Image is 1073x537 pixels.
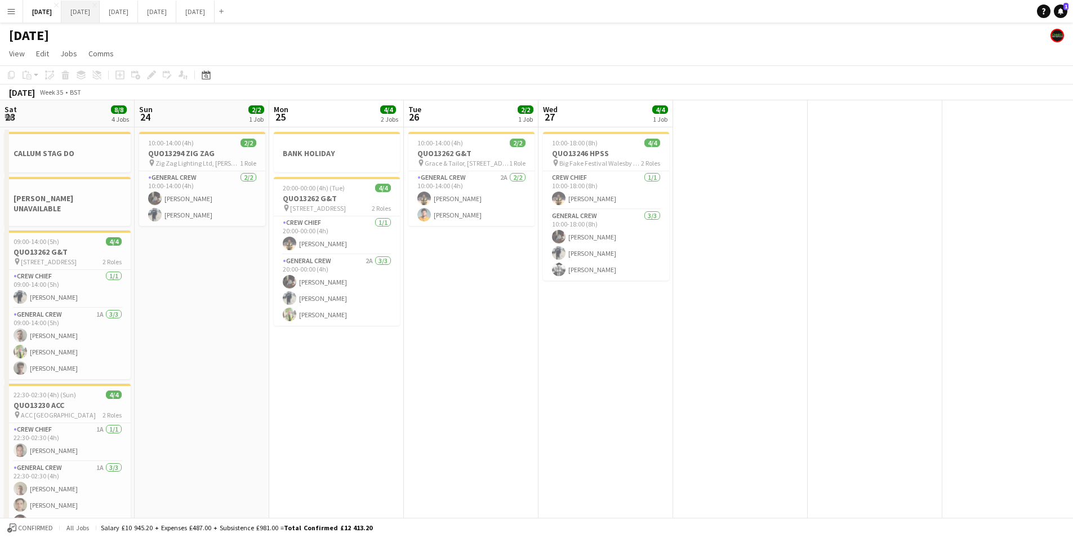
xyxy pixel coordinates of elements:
[274,177,400,326] app-job-card: 20:00-00:00 (4h) (Tue)4/4QUO13262 G&T [STREET_ADDRESS]2 RolesCrew Chief1/120:00-00:00 (4h)[PERSON...
[653,115,667,123] div: 1 Job
[3,110,17,123] span: 23
[248,105,264,114] span: 2/2
[241,139,256,147] span: 2/2
[106,390,122,399] span: 4/4
[1050,29,1064,42] app-user-avatar: KONNECT HQ
[21,411,96,419] span: ACC [GEOGRAPHIC_DATA]
[272,110,288,123] span: 25
[510,139,526,147] span: 2/2
[407,110,421,123] span: 26
[106,237,122,246] span: 4/4
[88,48,114,59] span: Comms
[37,88,65,96] span: Week 35
[112,115,129,123] div: 4 Jobs
[290,204,346,212] span: [STREET_ADDRESS]
[1063,3,1068,10] span: 1
[543,171,669,210] app-card-role: Crew Chief1/110:00-18:00 (8h)[PERSON_NAME]
[240,159,256,167] span: 1 Role
[36,48,49,59] span: Edit
[5,230,131,379] app-job-card: 09:00-14:00 (5h)4/4QUO13262 G&T [STREET_ADDRESS]2 RolesCrew Chief1/109:00-14:00 (5h)[PERSON_NAME]...
[518,115,533,123] div: 1 Job
[380,105,396,114] span: 4/4
[408,148,535,158] h3: QUO13262 G&T
[283,184,345,192] span: 20:00-00:00 (4h) (Tue)
[543,132,669,281] app-job-card: 10:00-18:00 (8h)4/4QUO13246 HPSS Big Fake Festival Walesby [STREET_ADDRESS]2 RolesCrew Chief1/110...
[552,139,598,147] span: 10:00-18:00 (8h)
[176,1,215,23] button: [DATE]
[644,139,660,147] span: 4/4
[284,523,372,532] span: Total Confirmed £12 413.20
[23,1,61,23] button: [DATE]
[139,132,265,226] app-job-card: 10:00-14:00 (4h)2/2QUO13294 ZIG ZAG Zig Zag Lighting Ltd, [PERSON_NAME][STREET_ADDRESS][PERSON_NA...
[543,148,669,158] h3: QUO13246 HPSS
[425,159,509,167] span: Grace & Tailor, [STREET_ADDRESS]
[274,216,400,255] app-card-role: Crew Chief1/120:00-00:00 (4h)[PERSON_NAME]
[1054,5,1067,18] a: 1
[543,104,558,114] span: Wed
[70,88,81,96] div: BST
[84,46,118,61] a: Comms
[56,46,82,61] a: Jobs
[559,159,641,167] span: Big Fake Festival Walesby [STREET_ADDRESS]
[61,1,100,23] button: [DATE]
[60,48,77,59] span: Jobs
[100,1,138,23] button: [DATE]
[139,171,265,226] app-card-role: General Crew2/210:00-14:00 (4h)[PERSON_NAME][PERSON_NAME]
[372,204,391,212] span: 2 Roles
[6,522,55,534] button: Confirmed
[138,1,176,23] button: [DATE]
[155,159,240,167] span: Zig Zag Lighting Ltd, [PERSON_NAME][STREET_ADDRESS][PERSON_NAME]
[9,27,49,44] h1: [DATE]
[5,400,131,410] h3: QUO13230 ACC
[9,87,35,98] div: [DATE]
[274,104,288,114] span: Mon
[5,461,131,532] app-card-role: General Crew1A3/322:30-02:30 (4h)[PERSON_NAME][PERSON_NAME][PERSON_NAME]
[408,132,535,226] app-job-card: 10:00-14:00 (4h)2/2QUO13262 G&T Grace & Tailor, [STREET_ADDRESS]1 RoleGeneral Crew2A2/210:00-14:0...
[5,148,131,158] h3: CALLUM STAG DO
[5,193,131,214] h3: [PERSON_NAME] UNAVAILABLE
[509,159,526,167] span: 1 Role
[103,258,122,266] span: 2 Roles
[5,132,131,172] app-job-card: CALLUM STAG DO
[518,105,533,114] span: 2/2
[101,523,372,532] div: Salary £10 945.20 + Expenses £487.00 + Subsistence £981.00 =
[274,193,400,203] h3: QUO13262 G&T
[21,258,77,266] span: [STREET_ADDRESS]
[381,115,398,123] div: 2 Jobs
[274,148,400,158] h3: BANK HOLIDAY
[274,255,400,326] app-card-role: General Crew2A3/320:00-00:00 (4h)[PERSON_NAME][PERSON_NAME][PERSON_NAME]
[148,139,194,147] span: 10:00-14:00 (4h)
[541,110,558,123] span: 27
[408,171,535,226] app-card-role: General Crew2A2/210:00-14:00 (4h)[PERSON_NAME][PERSON_NAME]
[641,159,660,167] span: 2 Roles
[103,411,122,419] span: 2 Roles
[5,384,131,532] app-job-card: 22:30-02:30 (4h) (Sun)4/4QUO13230 ACC ACC [GEOGRAPHIC_DATA]2 RolesCrew Chief1A1/122:30-02:30 (4h)...
[5,46,29,61] a: View
[139,104,153,114] span: Sun
[64,523,91,532] span: All jobs
[408,104,421,114] span: Tue
[14,237,59,246] span: 09:00-14:00 (5h)
[9,48,25,59] span: View
[5,308,131,379] app-card-role: General Crew1A3/309:00-14:00 (5h)[PERSON_NAME][PERSON_NAME][PERSON_NAME]
[274,132,400,172] app-job-card: BANK HOLIDAY
[543,210,669,281] app-card-role: General Crew3/310:00-18:00 (8h)[PERSON_NAME][PERSON_NAME][PERSON_NAME]
[5,270,131,308] app-card-role: Crew Chief1/109:00-14:00 (5h)[PERSON_NAME]
[5,423,131,461] app-card-role: Crew Chief1A1/122:30-02:30 (4h)[PERSON_NAME]
[5,104,17,114] span: Sat
[111,105,127,114] span: 8/8
[249,115,264,123] div: 1 Job
[18,524,53,532] span: Confirmed
[32,46,54,61] a: Edit
[5,177,131,226] app-job-card: [PERSON_NAME] UNAVAILABLE
[137,110,153,123] span: 24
